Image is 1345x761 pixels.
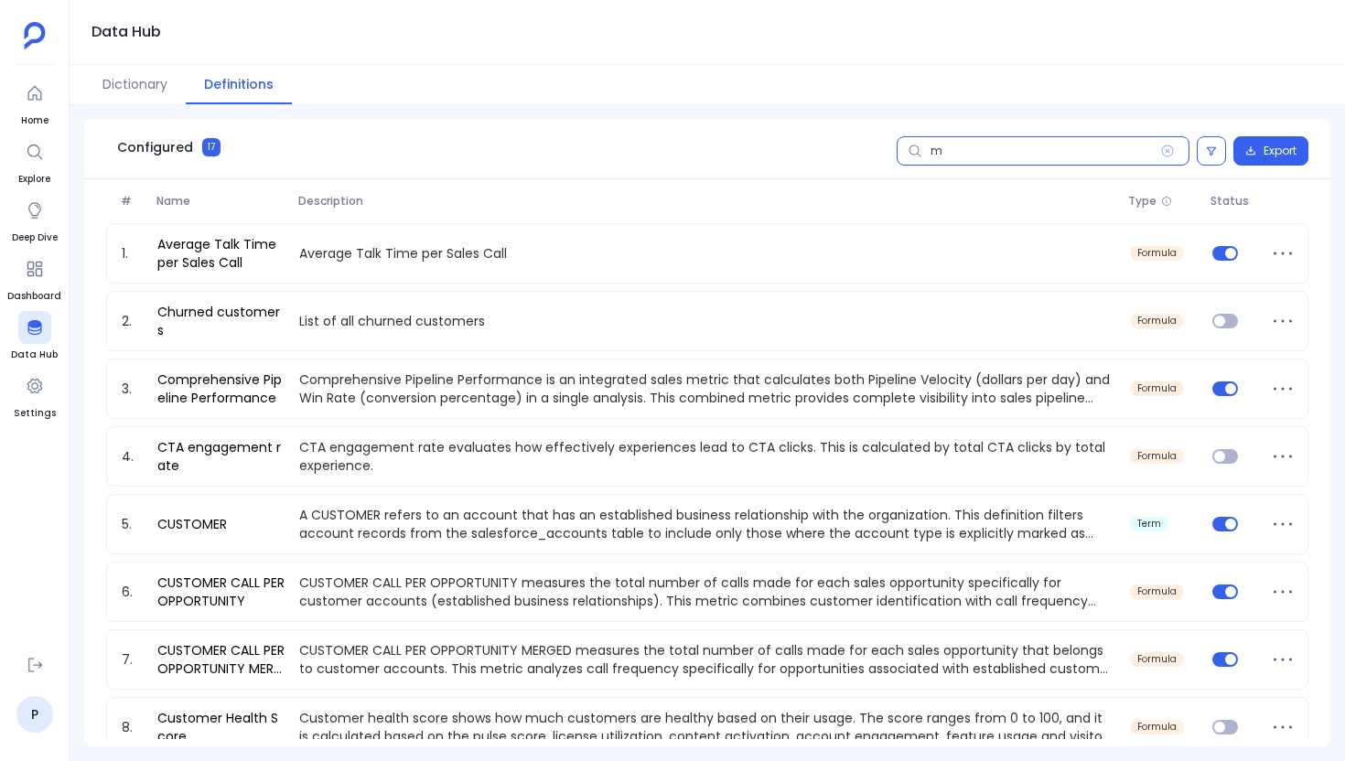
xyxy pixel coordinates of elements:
a: CUSTOMER [150,515,234,533]
span: Export [1264,144,1297,158]
a: Comprehensive Pipeline Performance [150,370,293,407]
span: formula [1137,586,1177,597]
p: CTA engagement rate evaluates how effectively experiences lead to CTA clicks. This is calculated ... [292,438,1122,475]
span: # [113,194,149,209]
span: Home [18,113,51,128]
span: 4. [114,447,150,466]
span: Settings [14,406,56,421]
a: CUSTOMER CALL PER OPPORTUNITY MERGED [150,641,293,678]
span: Data Hub [11,348,58,362]
h1: Data Hub [91,19,161,45]
span: Type [1128,194,1157,209]
span: Deep Dive [12,230,58,245]
a: Data Hub [11,311,58,362]
a: CTA engagement rate [150,438,293,475]
span: Configured [117,138,193,156]
span: 6. [114,583,150,601]
span: 5. [114,515,150,533]
span: 8. [114,718,150,736]
span: formula [1137,654,1177,665]
span: 3. [114,380,150,398]
p: List of all churned customers [292,312,1122,330]
span: Dashboard [7,289,61,304]
a: Explore [18,135,51,187]
button: Export [1233,136,1308,166]
p: Comprehensive Pipeline Performance is an integrated sales metric that calculates both Pipeline Ve... [292,370,1122,407]
span: 2. [114,312,150,330]
a: Average Talk Time per Sales Call [150,235,293,272]
input: Search definitions [897,136,1189,166]
span: Name [149,194,291,209]
span: Description [291,194,1121,209]
span: formula [1137,316,1177,327]
span: 7. [114,650,150,669]
p: Average Talk Time per Sales Call [292,244,1122,263]
span: Explore [18,172,51,187]
span: Status [1203,194,1263,209]
a: Home [18,77,51,128]
span: formula [1137,451,1177,462]
p: CUSTOMER CALL PER OPPORTUNITY measures the total number of calls made for each sales opportunity ... [292,573,1122,610]
img: petavue logo [24,22,46,49]
span: 17 [202,138,221,156]
button: Definitions [186,65,292,104]
button: Dictionary [84,65,186,104]
p: CUSTOMER CALL PER OPPORTUNITY MERGED measures the total number of calls made for each sales oppor... [292,641,1122,678]
a: P [16,696,53,733]
a: CUSTOMER CALL PER OPPORTUNITY [150,573,293,610]
span: formula [1137,383,1177,394]
span: term [1137,519,1161,530]
a: Dashboard [7,252,61,304]
a: Deep Dive [12,194,58,245]
a: Customer Health Score [150,709,293,745]
p: A CUSTOMER refers to an account that has an established business relationship with the organizati... [292,506,1122,542]
span: formula [1137,248,1177,259]
a: Churned customers [150,303,293,339]
p: Customer health score shows how much customers are healthy based on their usage. The score ranges... [292,709,1122,745]
a: Settings [14,370,56,421]
span: formula [1137,722,1177,733]
span: 1. [114,244,150,263]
